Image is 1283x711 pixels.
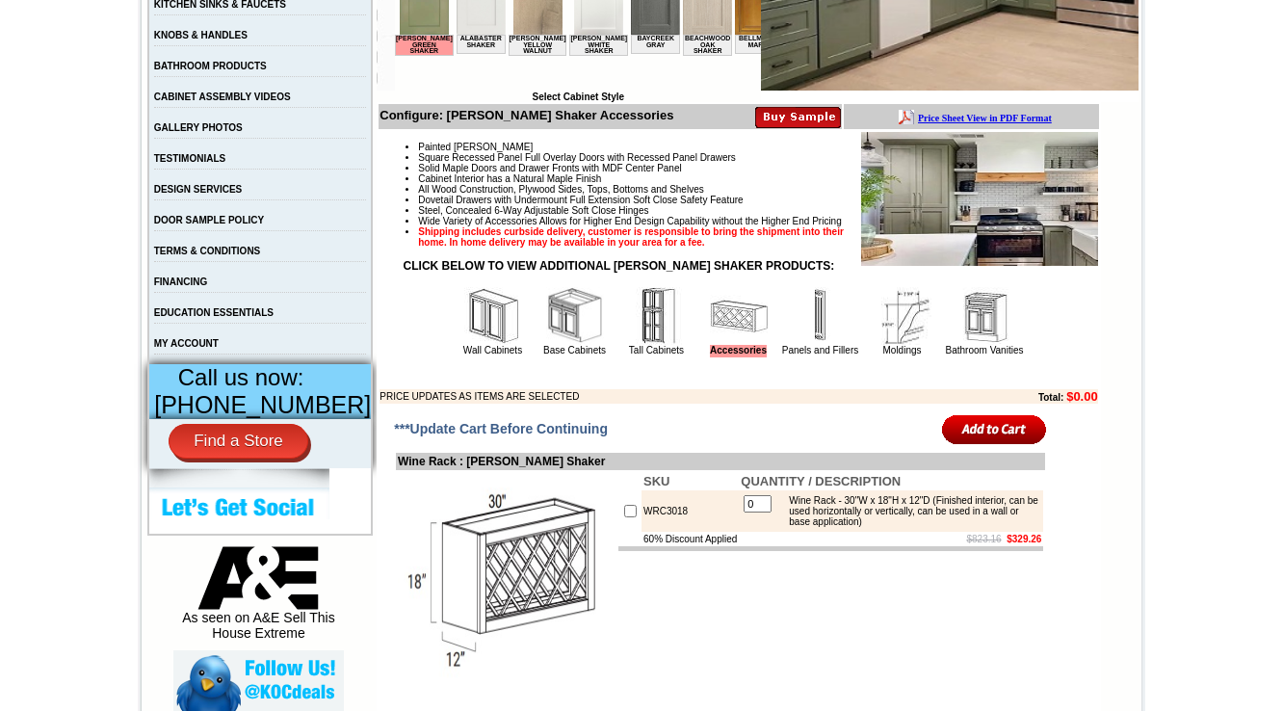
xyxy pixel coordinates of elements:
[1066,389,1098,404] b: $0.00
[418,216,841,226] span: Wide Variety of Accessories Allows for Higher End Design Capability without the Higher End Pricing
[154,122,243,133] a: GALLERY PHOTOS
[779,495,1038,527] div: Wine Rack - 30"W x 18"H x 12"D (Finished interior, can be used horizontally or vertically, can be...
[173,546,344,650] div: As seen on A&E Sell This House Extreme
[178,364,304,390] span: Call us now:
[169,424,308,459] a: Find a Store
[710,287,768,345] img: Accessories
[628,287,686,345] img: Tall Cabinets
[629,345,684,355] a: Tall Cabinets
[643,474,669,488] b: SKU
[404,259,835,273] strong: CLICK BELOW TO VIEW ADDITIONAL [PERSON_NAME] SHAKER PRODUCTS:
[396,453,1045,470] td: Wine Rack : [PERSON_NAME] Shaker
[741,474,901,488] b: QUANTITY / DESCRIPTION
[418,152,736,163] span: Square Recessed Panel Full Overlay Doors with Recessed Panel Drawers
[154,307,274,318] a: EDUCATION ESSENTIALS
[418,163,681,173] span: Solid Maple Doors and Drawer Fronts with MDF Center Panel
[3,5,18,20] img: pdf.png
[418,173,601,184] span: Cabinet Interior has a Natural Maple Finish
[1038,392,1063,403] b: Total:
[946,345,1024,355] a: Bathroom Vanities
[418,205,648,216] span: Steel, Concealed 6-Way Adjustable Soft Close Hinges
[942,413,1047,445] input: Add to Cart
[546,287,604,345] img: Base Cabinets
[154,391,371,418] span: [PHONE_NUMBER]
[464,287,522,345] img: Wall Cabinets
[641,490,739,532] td: WRC3018
[154,338,219,349] a: MY ACCOUNT
[543,345,606,355] a: Base Cabinets
[154,246,261,256] a: TERMS & CONDITIONS
[792,287,850,345] img: Panels and Fillers
[463,345,522,355] a: Wall Cabinets
[418,184,703,195] span: All Wood Construction, Plywood Sides, Tops, Bottoms and Shelves
[398,472,615,689] img: Wine Rack
[154,184,243,195] a: DESIGN SERVICES
[861,132,1098,266] img: Product Image
[1007,534,1041,544] b: $329.26
[641,532,739,546] td: 60% Discount Applied
[22,8,156,18] b: Price Sheet View in PDF Format
[154,276,208,287] a: FINANCING
[418,142,533,152] span: Painted [PERSON_NAME]
[154,153,225,164] a: TESTIMONIALS
[956,287,1013,345] img: Bathroom Vanities
[394,421,608,436] span: ***Update Cart Before Continuing
[154,92,291,102] a: CABINET ASSEMBLY VIDEOS
[380,389,932,404] td: PRICE UPDATES AS ITEMS ARE SELECTED
[532,92,624,102] b: Select Cabinet Style
[882,345,921,355] a: Moldings
[22,3,156,19] a: Price Sheet View in PDF Format
[710,345,767,357] a: Accessories
[154,215,264,225] a: DOOR SAMPLE POLICY
[418,226,844,248] strong: Shipping includes curbside delivery, customer is responsible to bring the shipment into their hom...
[418,195,743,205] span: Dovetail Drawers with Undermount Full Extension Soft Close Safety Feature
[154,61,267,71] a: BATHROOM PRODUCTS
[154,30,248,40] a: KNOBS & HANDLES
[967,534,1002,544] s: $823.16
[874,287,931,345] img: Moldings
[782,345,858,355] a: Panels and Fillers
[380,108,673,122] b: Configure: [PERSON_NAME] Shaker Accessories
[340,88,389,107] td: Bellmonte Maple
